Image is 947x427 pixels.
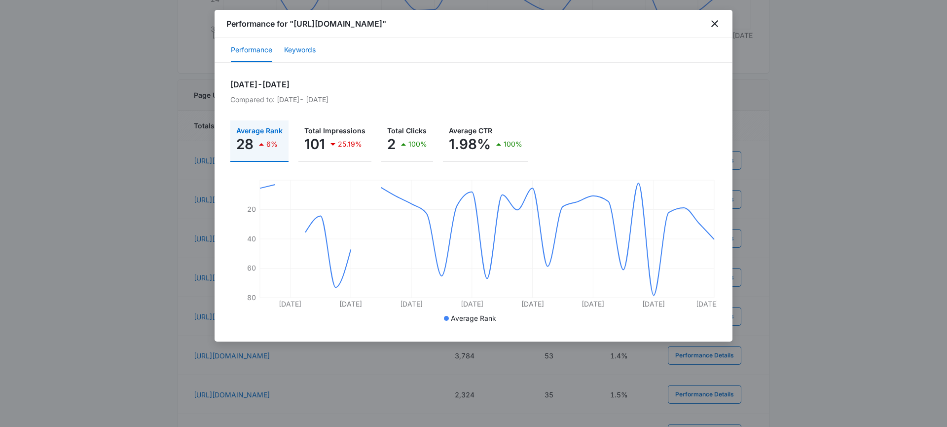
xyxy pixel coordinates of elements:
tspan: [DATE] [400,300,423,308]
button: Keywords [284,39,316,62]
tspan: 60 [247,264,256,272]
p: 1.98% [449,136,491,152]
img: tab_keywords_by_traffic_grey.svg [98,57,106,65]
tspan: [DATE] [461,300,483,308]
p: 101 [304,136,325,152]
button: Performance [231,39,272,62]
img: website_grey.svg [16,26,24,34]
div: Domain Overview [37,58,88,65]
tspan: [DATE] [582,300,604,308]
p: 25.19% [338,141,362,148]
tspan: 40 [247,234,256,243]
img: tab_domain_overview_orange.svg [27,57,35,65]
p: Average Rank [236,127,283,134]
tspan: [DATE] [696,300,719,308]
p: Total Clicks [387,127,427,134]
tspan: 20 [247,205,256,213]
tspan: [DATE] [279,300,301,308]
tspan: [DATE] [339,300,362,308]
button: close [709,18,721,30]
p: 100% [408,141,427,148]
div: Keywords by Traffic [109,58,166,65]
tspan: [DATE] [642,300,665,308]
p: Total Impressions [304,127,365,134]
p: 28 [236,136,254,152]
p: 100% [504,141,522,148]
tspan: [DATE] [521,300,544,308]
img: logo_orange.svg [16,16,24,24]
p: 2 [387,136,396,152]
p: Average CTR [449,127,522,134]
p: Compared to: [DATE] - [DATE] [230,94,717,105]
p: 6% [266,141,278,148]
span: Average Rank [451,314,496,322]
div: v 4.0.25 [28,16,48,24]
div: Domain: [DOMAIN_NAME] [26,26,109,34]
h1: Performance for "[URL][DOMAIN_NAME]" [226,18,386,30]
tspan: 80 [247,293,256,302]
h2: [DATE] - [DATE] [230,78,717,90]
